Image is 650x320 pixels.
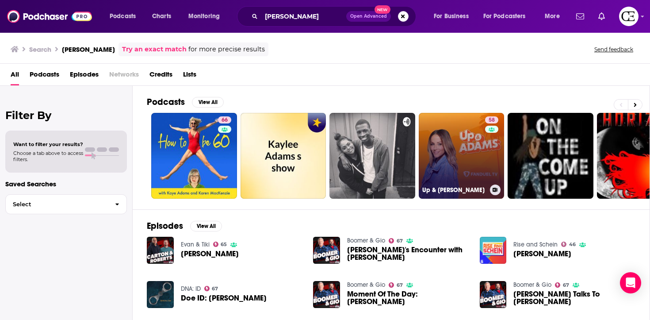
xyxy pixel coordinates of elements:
button: View All [192,97,224,108]
a: 67 [555,282,569,288]
a: Lists [183,67,196,85]
img: Kay Adams [480,237,507,264]
div: Search podcasts, credits, & more... [245,6,424,27]
a: Boomer & Gio [347,237,385,244]
h2: Podcasts [147,96,185,108]
span: 65 [221,243,227,247]
span: 67 [397,283,403,287]
span: More [545,10,560,23]
button: Open AdvancedNew [346,11,391,22]
span: For Podcasters [483,10,526,23]
a: Podcasts [30,67,59,85]
span: 66 [222,116,228,125]
img: Moment Of The Day: Kay Adams [313,281,340,308]
span: Open Advanced [350,14,387,19]
a: Episodes [70,67,99,85]
a: Credits [149,67,172,85]
span: [PERSON_NAME] [513,250,571,258]
span: Want to filter your results? [13,141,83,147]
button: Show profile menu [619,7,639,26]
a: Boomer & Gio [513,281,551,289]
span: Moment Of The Day: [PERSON_NAME] [347,290,469,305]
span: Charts [152,10,171,23]
span: 67 [563,283,569,287]
button: open menu [539,9,571,23]
input: Search podcasts, credits, & more... [261,9,346,23]
span: Choose a tab above to access filters. [13,150,83,162]
a: 67 [389,282,403,288]
a: 58 [485,116,498,123]
button: open menu [478,9,539,23]
a: Charts [146,9,176,23]
span: Podcasts [110,10,136,23]
button: open menu [182,9,231,23]
a: PodcastsView All [147,96,224,108]
a: Evan & Tiki [181,241,210,248]
span: 67 [397,239,403,243]
span: Logged in as cozyearthaudio [619,7,639,26]
a: Try an exact match [122,44,187,54]
a: 58Up & [PERSON_NAME] [419,113,505,199]
span: 67 [212,287,218,291]
a: All [11,67,19,85]
a: 67 [204,286,218,291]
h2: Episodes [147,220,183,231]
button: Send feedback [592,46,636,53]
a: 65 [213,242,227,247]
a: Gio's Encounter with Kay Adams [347,246,469,261]
a: Show notifications dropdown [595,9,608,24]
span: Monitoring [188,10,220,23]
p: Saved Searches [5,180,127,188]
span: Doe ID: [PERSON_NAME] [181,294,267,302]
img: Kay Adams [147,237,174,264]
h3: [PERSON_NAME] [62,45,115,54]
a: Doe ID: Kay Adams Medin [181,294,267,302]
a: 67 [389,238,403,243]
span: For Business [434,10,469,23]
img: Daniel Jones Talks To Kay Adams [480,281,507,308]
h3: Up & [PERSON_NAME] [422,186,486,194]
a: Rise and Schein [513,241,558,248]
a: Kay Adams [513,250,571,258]
a: Moment Of The Day: Kay Adams [347,290,469,305]
a: Show notifications dropdown [573,9,588,24]
a: EpisodesView All [147,220,222,231]
a: 46 [561,242,576,247]
span: [PERSON_NAME] Talks To [PERSON_NAME] [513,290,635,305]
img: Doe ID: Kay Adams Medin [147,281,174,308]
span: [PERSON_NAME] [181,250,239,258]
a: 66 [151,113,237,199]
div: Open Intercom Messenger [620,272,641,293]
button: open menu [428,9,480,23]
a: Boomer & Gio [347,281,385,289]
img: Gio's Encounter with Kay Adams [313,237,340,264]
h2: Filter By [5,109,127,122]
button: open menu [103,9,147,23]
a: 66 [218,116,231,123]
span: Select [6,201,108,207]
span: [PERSON_NAME]'s Encounter with [PERSON_NAME] [347,246,469,261]
span: Networks [109,67,139,85]
img: User Profile [619,7,639,26]
button: Select [5,194,127,214]
span: for more precise results [188,44,265,54]
a: Kay Adams [181,250,239,258]
h3: Search [29,45,51,54]
img: Podchaser - Follow, Share and Rate Podcasts [7,8,92,25]
span: 58 [489,116,495,125]
a: Daniel Jones Talks To Kay Adams [513,290,635,305]
a: DNA: ID [181,285,201,293]
span: 46 [569,243,576,247]
span: New [375,5,390,14]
